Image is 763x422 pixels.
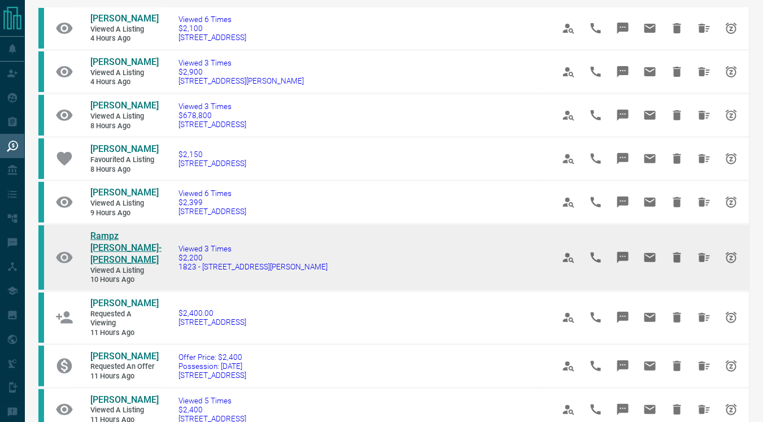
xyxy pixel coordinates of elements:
a: [PERSON_NAME] [90,187,158,199]
span: Message [609,304,636,331]
span: [STREET_ADDRESS] [178,317,246,327]
a: Viewed 3 Times$678,800[STREET_ADDRESS] [178,102,246,129]
span: 8 hours ago [90,165,158,175]
a: [PERSON_NAME] [90,100,158,112]
span: 11 hours ago [90,328,158,338]
span: Snooze [718,58,745,85]
span: $2,400.00 [178,308,246,317]
span: [PERSON_NAME] [90,143,159,154]
span: Call [582,244,609,271]
div: condos.ca [38,182,44,223]
span: $2,399 [178,198,246,207]
span: View Profile [555,102,582,129]
span: 10 hours ago [90,275,158,285]
a: [PERSON_NAME] [90,298,158,310]
span: [PERSON_NAME] [90,13,159,24]
span: Viewed a Listing [90,266,158,276]
div: condos.ca [38,95,44,136]
a: [PERSON_NAME] [90,143,158,155]
span: 8 hours ago [90,121,158,131]
span: [STREET_ADDRESS] [178,371,246,380]
div: condos.ca [38,346,44,386]
span: Email [636,244,664,271]
span: Hide [664,244,691,271]
span: Hide All from Parisa Hafezi [691,58,718,85]
span: 9 hours ago [90,208,158,218]
span: $2,400 [178,405,246,414]
span: [PERSON_NAME] [90,56,159,67]
span: Email [636,15,664,42]
span: View Profile [555,189,582,216]
span: Email [636,304,664,331]
span: Hide [664,189,691,216]
span: Snooze [718,353,745,380]
span: Hide All from Dhruv Patel [691,353,718,380]
span: Snooze [718,304,745,331]
span: Call [582,15,609,42]
span: [PERSON_NAME] [90,100,159,111]
span: Viewed a Listing [90,112,158,121]
a: [PERSON_NAME] [90,56,158,68]
span: Viewed 3 Times [178,102,246,111]
a: [PERSON_NAME] [90,13,158,25]
span: View Profile [555,353,582,380]
span: Offer Price: $2,400 [178,353,246,362]
span: $2,150 [178,150,246,159]
span: Hide [664,353,691,380]
span: Snooze [718,145,745,172]
span: Viewed 6 Times [178,189,246,198]
span: Hide [664,58,691,85]
span: Viewed a Listing [90,406,158,415]
span: [STREET_ADDRESS] [178,33,246,42]
span: Viewed 3 Times [178,58,304,67]
span: Hide All from Rampz Smith-Ezra [691,244,718,271]
a: [PERSON_NAME] [90,394,158,406]
a: Rampz [PERSON_NAME]-[PERSON_NAME] [90,230,158,266]
div: condos.ca [38,225,44,290]
span: Snooze [718,189,745,216]
span: Message [609,58,636,85]
span: Snooze [718,102,745,129]
span: Favourited a Listing [90,155,158,165]
span: Snooze [718,244,745,271]
span: Call [582,304,609,331]
span: Message [609,353,636,380]
span: $2,900 [178,67,304,76]
span: View Profile [555,58,582,85]
span: Hide [664,304,691,331]
div: condos.ca [38,293,44,343]
span: [PERSON_NAME] [90,298,159,308]
span: Call [582,145,609,172]
a: Viewed 6 Times$2,399[STREET_ADDRESS] [178,189,246,216]
span: [PERSON_NAME] [90,351,159,362]
span: Viewed a Listing [90,68,158,78]
span: Viewed a Listing [90,199,158,208]
span: $678,800 [178,111,246,120]
a: $2,150[STREET_ADDRESS] [178,150,246,168]
span: Hide All from Sam G [691,102,718,129]
span: 1823 - [STREET_ADDRESS][PERSON_NAME] [178,262,328,271]
span: Call [582,58,609,85]
span: Email [636,189,664,216]
span: Email [636,353,664,380]
span: [PERSON_NAME] [90,394,159,405]
span: Message [609,145,636,172]
span: View Profile [555,244,582,271]
span: Rampz [PERSON_NAME]-[PERSON_NAME] [90,230,162,265]
a: $2,400.00[STREET_ADDRESS] [178,308,246,327]
span: Message [609,244,636,271]
div: condos.ca [38,138,44,179]
span: $2,100 [178,24,246,33]
div: condos.ca [38,8,44,49]
span: Hide All from Valentyna Tkach [691,145,718,172]
span: Requested a Viewing [90,310,158,328]
span: [PERSON_NAME] [90,187,159,198]
span: Email [636,102,664,129]
span: Viewed 5 Times [178,396,246,405]
a: Viewed 3 Times$2,2001823 - [STREET_ADDRESS][PERSON_NAME] [178,244,328,271]
a: Offer Price: $2,400Possession: [DATE][STREET_ADDRESS] [178,353,246,380]
span: Email [636,145,664,172]
span: View Profile [555,15,582,42]
span: View Profile [555,145,582,172]
span: 11 hours ago [90,372,158,381]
